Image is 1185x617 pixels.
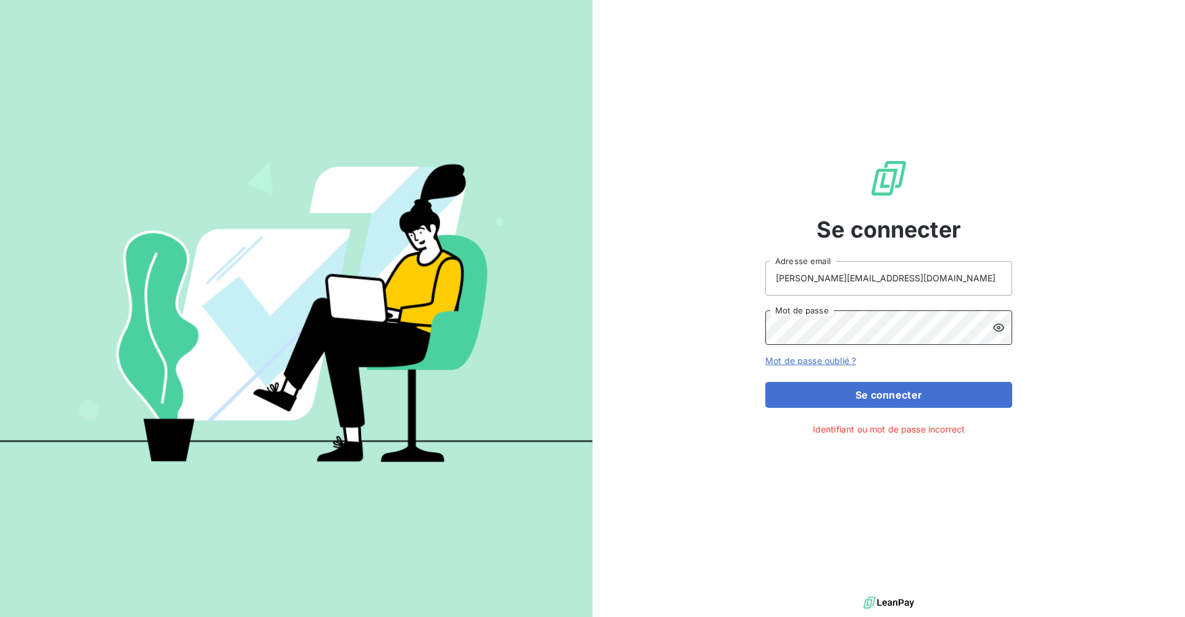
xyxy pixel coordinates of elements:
[765,382,1012,408] button: Se connecter
[765,355,856,366] a: Mot de passe oublié ?
[765,261,1012,296] input: placeholder
[863,594,914,612] img: logo
[869,159,908,198] img: Logo LeanPay
[813,423,965,436] span: Identifiant ou mot de passe incorrect
[817,213,961,246] span: Se connecter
